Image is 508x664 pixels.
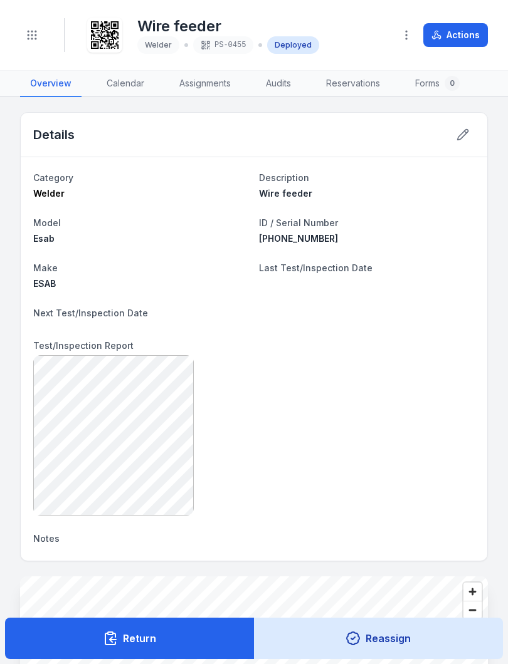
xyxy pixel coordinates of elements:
a: Forms0 [405,71,470,97]
span: Esab [33,233,55,244]
button: Reassign [254,618,504,659]
h1: Wire feeder [137,16,319,36]
span: Next Test/Inspection Date [33,308,148,318]
div: PS-0455 [193,36,253,54]
a: Reservations [316,71,390,97]
button: Toggle navigation [20,23,44,47]
a: Calendar [97,71,154,97]
div: 0 [445,76,460,91]
button: Zoom out [463,601,482,619]
button: Actions [423,23,488,47]
span: Notes [33,533,60,544]
span: Wire feeder [259,188,312,199]
span: Model [33,217,61,228]
div: Deployed [267,36,319,54]
a: Assignments [169,71,241,97]
span: Test/Inspection Report [33,340,134,351]
a: Audits [256,71,301,97]
span: [PHONE_NUMBER] [259,233,338,244]
span: Welder [33,188,65,199]
h2: Details [33,126,75,143]
span: ESAB [33,278,56,289]
button: Return [5,618,255,659]
span: Last Test/Inspection Date [259,262,373,273]
button: Zoom in [463,583,482,601]
span: Category [33,172,73,183]
span: Welder [145,40,172,49]
span: ID / Serial Number [259,217,338,228]
span: Description [259,172,309,183]
a: Overview [20,71,82,97]
span: Make [33,262,58,273]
